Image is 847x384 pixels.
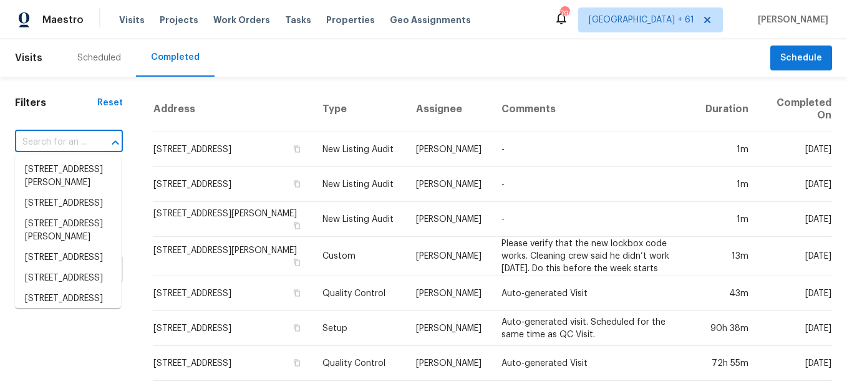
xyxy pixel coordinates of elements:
td: 1m [695,132,758,167]
button: Close [107,134,124,151]
li: [STREET_ADDRESS] [15,268,121,289]
td: Custom [312,237,406,276]
button: Copy Address [291,357,302,368]
td: Quality Control [312,346,406,381]
td: Quality Control [312,276,406,311]
span: Schedule [780,50,822,66]
span: Geo Assignments [390,14,471,26]
input: Search for an address... [15,133,88,152]
td: - [491,202,695,237]
td: - [491,167,695,202]
td: [PERSON_NAME] [406,276,491,311]
button: Copy Address [291,257,302,268]
td: [DATE] [758,276,832,311]
td: [PERSON_NAME] [406,132,491,167]
button: Schedule [770,46,832,71]
td: 13m [695,237,758,276]
li: [STREET_ADDRESS] [15,193,121,214]
td: Auto-generated Visit [491,346,695,381]
td: [STREET_ADDRESS] [153,311,312,346]
button: Copy Address [291,287,302,299]
h1: Filters [15,97,97,109]
button: Copy Address [291,220,302,231]
span: Work Orders [213,14,270,26]
td: New Listing Audit [312,202,406,237]
button: Copy Address [291,143,302,155]
td: [DATE] [758,346,832,381]
td: Setup [312,311,406,346]
button: Copy Address [291,178,302,190]
li: [STREET_ADDRESS][PERSON_NAME] [15,160,121,193]
td: Auto-generated visit. Scheduled for the same time as QC Visit. [491,311,695,346]
td: [DATE] [758,167,832,202]
td: [STREET_ADDRESS][PERSON_NAME] [153,202,312,237]
li: [STREET_ADDRESS] [15,289,121,309]
td: [STREET_ADDRESS][PERSON_NAME] [153,237,312,276]
th: Assignee [406,87,491,132]
td: 72h 55m [695,346,758,381]
td: 90h 38m [695,311,758,346]
td: [PERSON_NAME] [406,311,491,346]
td: [PERSON_NAME] [406,346,491,381]
td: [DATE] [758,311,832,346]
td: New Listing Audit [312,167,406,202]
div: Reset [97,97,123,109]
td: - [491,132,695,167]
td: [DATE] [758,237,832,276]
span: Tasks [285,16,311,24]
li: [STREET_ADDRESS][PERSON_NAME] [15,214,121,247]
td: [PERSON_NAME] [406,167,491,202]
td: [DATE] [758,202,832,237]
span: Properties [326,14,375,26]
span: Maestro [42,14,84,26]
td: Auto-generated Visit [491,276,695,311]
td: New Listing Audit [312,132,406,167]
button: Copy Address [291,322,302,334]
th: Comments [491,87,695,132]
td: [STREET_ADDRESS] [153,132,312,167]
td: 1m [695,202,758,237]
td: [PERSON_NAME] [406,202,491,237]
li: [STREET_ADDRESS] [15,247,121,268]
th: Address [153,87,312,132]
span: Visits [15,44,42,72]
div: Completed [151,51,200,64]
div: 796 [560,7,569,20]
span: [PERSON_NAME] [753,14,828,26]
td: [PERSON_NAME] [406,237,491,276]
td: Please verify that the new lockbox code works. Cleaning crew said he didn’t work [DATE]. Do this ... [491,237,695,276]
th: Duration [695,87,758,132]
td: [STREET_ADDRESS] [153,167,312,202]
span: [GEOGRAPHIC_DATA] + 61 [589,14,694,26]
td: [STREET_ADDRESS] [153,346,312,381]
td: 43m [695,276,758,311]
span: Visits [119,14,145,26]
th: Type [312,87,406,132]
td: 1m [695,167,758,202]
td: [STREET_ADDRESS] [153,276,312,311]
td: [DATE] [758,132,832,167]
div: Scheduled [77,52,121,64]
th: Completed On [758,87,832,132]
span: Projects [160,14,198,26]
